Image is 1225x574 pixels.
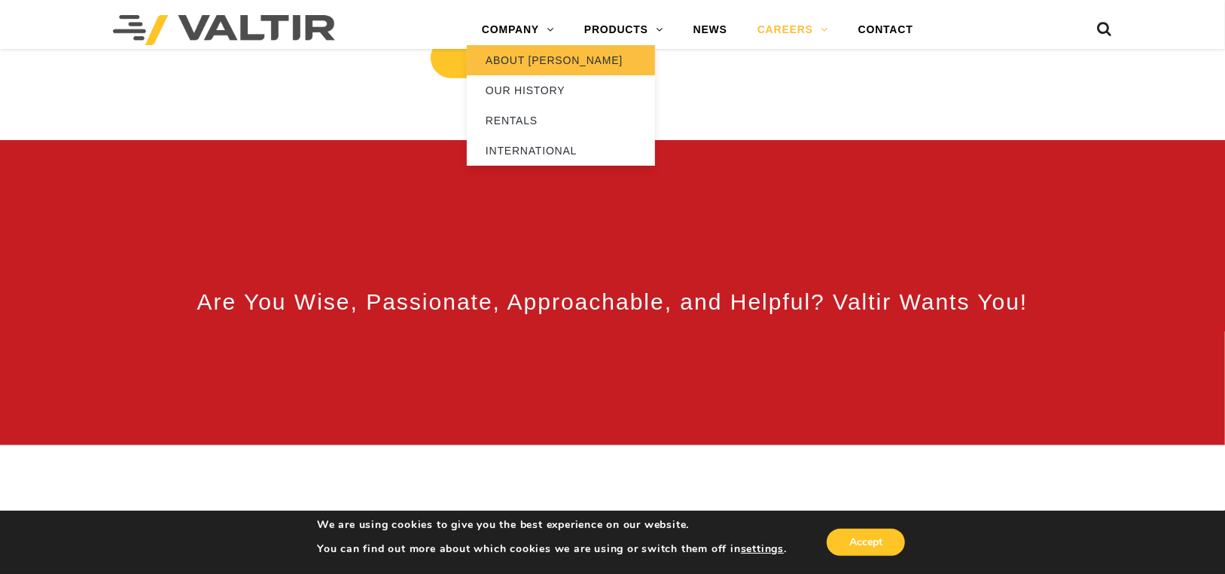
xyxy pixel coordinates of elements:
[827,529,905,556] button: Accept
[467,15,569,45] a: COMPANY
[317,518,787,532] p: We are using cookies to give you the best experience on our website.
[467,45,655,75] a: ABOUT [PERSON_NAME]
[467,75,655,105] a: OUR HISTORY
[741,542,784,556] button: settings
[197,289,1028,314] span: Are You Wise, Passionate, Approachable, and Helpful? Valtir Wants You!
[742,15,843,45] a: CAREERS
[113,15,335,45] img: Valtir
[467,105,655,136] a: RENTALS
[431,38,645,78] a: Search for jobs
[678,15,742,45] a: NEWS
[843,15,928,45] a: CONTACT
[569,15,678,45] a: PRODUCTS
[467,136,655,166] a: INTERNATIONAL
[317,542,787,556] p: You can find out more about which cookies we are using or switch them off in .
